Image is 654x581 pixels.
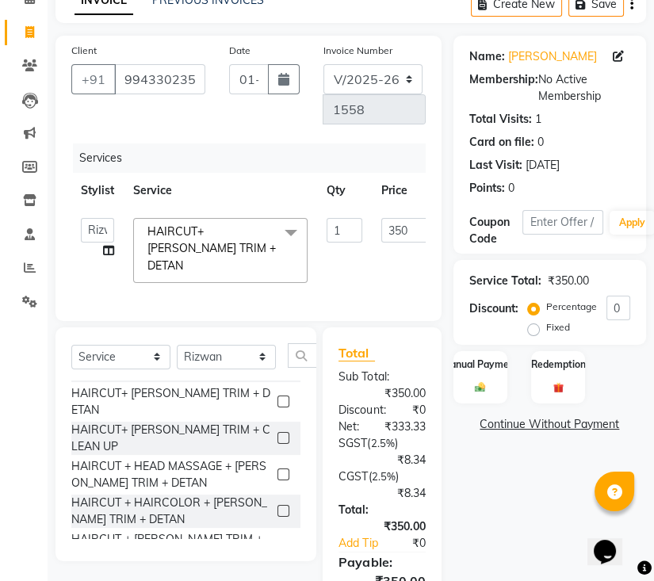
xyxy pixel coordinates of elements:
[371,470,395,483] span: 2.5%
[114,64,205,94] input: Search by Name/Mobile/Email/Code
[71,173,124,208] th: Stylist
[469,71,630,105] div: No Active Membership
[469,180,505,197] div: Points:
[327,419,372,435] div: Net:
[469,300,518,317] div: Discount:
[522,210,603,235] input: Enter Offer / Coupon Code
[508,180,514,197] div: 0
[472,381,488,393] img: _cash.svg
[323,44,392,58] label: Invoice Number
[469,111,532,128] div: Total Visits:
[71,458,271,491] div: HAIRCUT + HEAD MASSAGE + [PERSON_NAME] TRIM + DETAN
[124,173,317,208] th: Service
[535,111,541,128] div: 1
[71,531,271,564] div: HAIRCUT + [PERSON_NAME] TRIM + [MEDICAL_DATA] (OR) HAIR SPA
[442,357,518,372] label: Manual Payment
[508,48,597,65] a: [PERSON_NAME]
[373,419,438,435] div: ₹333.33
[71,64,116,94] button: +91
[317,173,372,208] th: Qty
[537,134,544,151] div: 0
[327,535,391,552] a: Add Tip
[469,134,534,151] div: Card on file:
[327,552,437,571] div: Payable:
[327,402,397,419] div: Discount:
[327,369,437,385] div: Sub Total:
[546,320,570,334] label: Fixed
[338,436,367,450] span: SGST
[548,273,589,289] div: ₹350.00
[526,157,560,174] div: [DATE]
[469,71,538,105] div: Membership:
[550,381,567,394] img: _gift.svg
[71,495,271,528] div: HAIRCUT + HAIRCOLOR + [PERSON_NAME] TRIM + DETAN
[338,345,375,361] span: Total
[327,518,437,535] div: ₹350.00
[327,435,437,452] div: ( )
[327,468,437,485] div: ( )
[229,44,251,58] label: Date
[397,402,437,419] div: ₹0
[370,437,394,449] span: 2.5%
[288,343,326,368] input: Search or Scan
[338,469,368,484] span: CGST
[469,273,541,289] div: Service Total:
[587,518,638,565] iframe: chat widget
[392,535,438,552] div: ₹0
[469,48,505,65] div: Name:
[327,485,437,502] div: ₹8.34
[327,452,437,468] div: ₹8.34
[71,385,271,419] div: HAIRCUT+ [PERSON_NAME] TRIM + DETAN
[71,44,97,58] label: Client
[183,258,190,273] a: x
[71,422,271,455] div: HAIRCUT+ [PERSON_NAME] TRIM + CLEAN UP
[546,300,597,314] label: Percentage
[457,416,643,433] a: Continue Without Payment
[469,214,523,247] div: Coupon Code
[531,357,586,372] label: Redemption
[147,224,276,273] span: HAIRCUT+ [PERSON_NAME] TRIM + DETAN
[73,143,438,173] div: Services
[469,157,522,174] div: Last Visit:
[327,502,437,518] div: Total:
[372,173,438,208] th: Price
[327,385,437,402] div: ₹350.00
